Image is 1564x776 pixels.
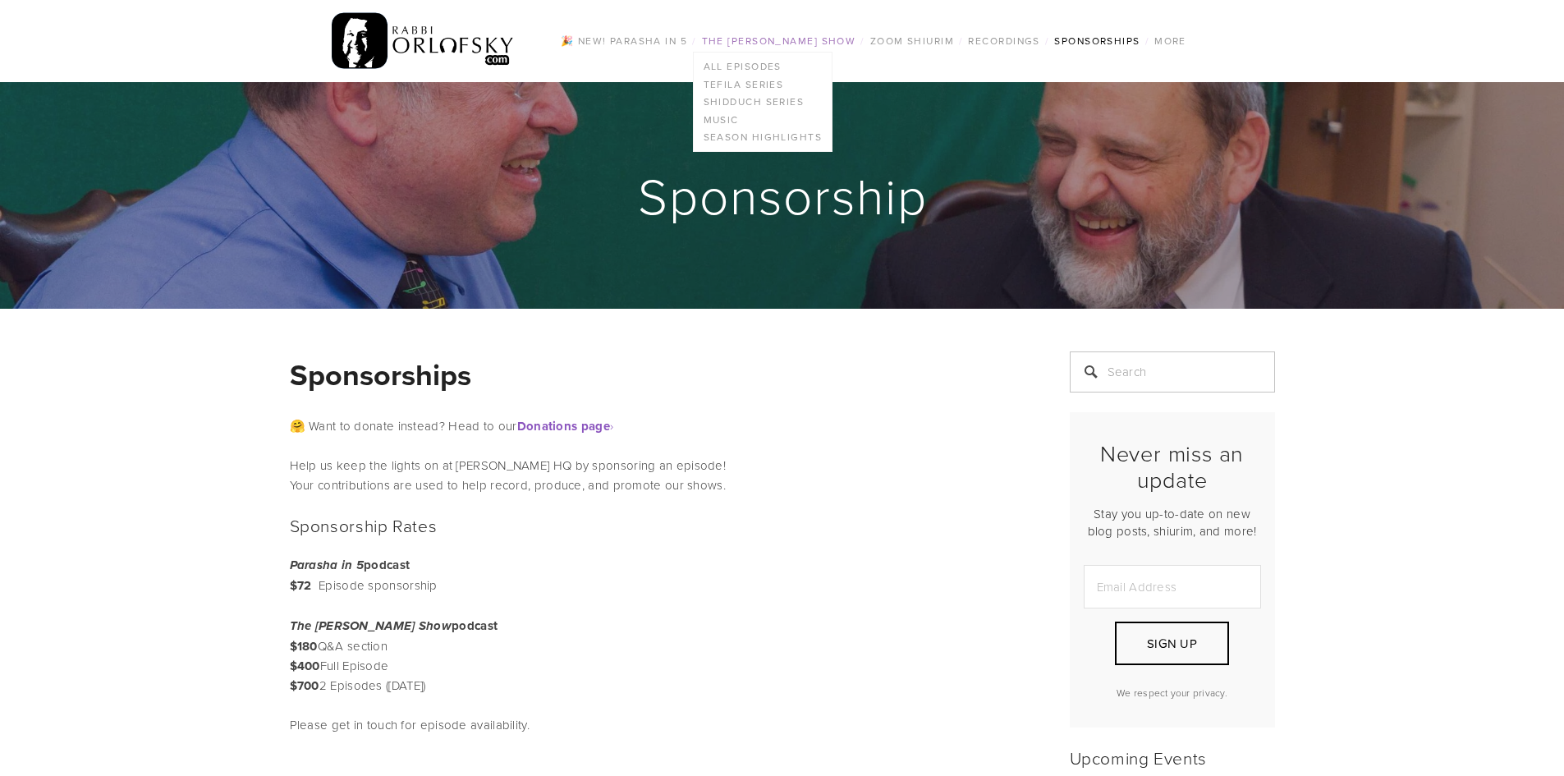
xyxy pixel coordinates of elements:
[1070,747,1275,768] h2: Upcoming Events
[290,556,410,595] strong: podcast $72
[290,617,498,655] strong: podcast $180
[332,9,515,73] img: RabbiOrlofsky.com
[290,657,320,675] strong: $400
[692,34,696,48] span: /
[694,129,832,147] a: Season Highlights
[290,353,471,396] strong: Sponsorships
[860,34,865,48] span: /
[290,677,319,695] strong: $700
[1084,440,1261,494] h2: Never miss an update
[1115,622,1228,665] button: Sign Up
[694,76,832,94] a: Tefila series
[517,417,614,434] a: Donations page›
[694,111,832,129] a: Music
[290,169,1277,222] h1: Sponsorship
[290,416,1029,436] p: 🤗 Want to donate instead? Head to our
[290,616,581,696] p: Q&A section Full Episode 2 Episodes ([DATE])
[290,555,581,596] p: Episode sponsorship
[517,417,610,435] strong: Donations page
[694,57,832,76] a: All Episodes
[1045,34,1049,48] span: /
[556,30,692,52] a: 🎉 NEW! Parasha in 5
[1147,635,1197,652] span: Sign Up
[1084,565,1261,608] input: Email Address
[1084,505,1261,540] p: Stay you up-to-date on new blog posts, shiurim, and more!
[865,30,959,52] a: Zoom Shiurim
[290,558,365,573] em: Parasha in 5
[1049,30,1144,52] a: Sponsorships
[1149,30,1191,52] a: More
[959,34,963,48] span: /
[290,619,452,634] em: The [PERSON_NAME] Show
[1145,34,1149,48] span: /
[290,515,581,535] h2: Sponsorship Rates
[1084,686,1261,700] p: We respect your privacy.
[1070,351,1275,393] input: Search
[963,30,1044,52] a: Recordings
[290,715,581,735] p: Please get in touch for episode availability.
[290,456,1029,495] p: Help us keep the lights on at [PERSON_NAME] HQ by sponsoring an episode! Your contributions are u...
[697,30,861,52] a: The [PERSON_NAME] Show
[694,93,832,111] a: Shidduch Series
